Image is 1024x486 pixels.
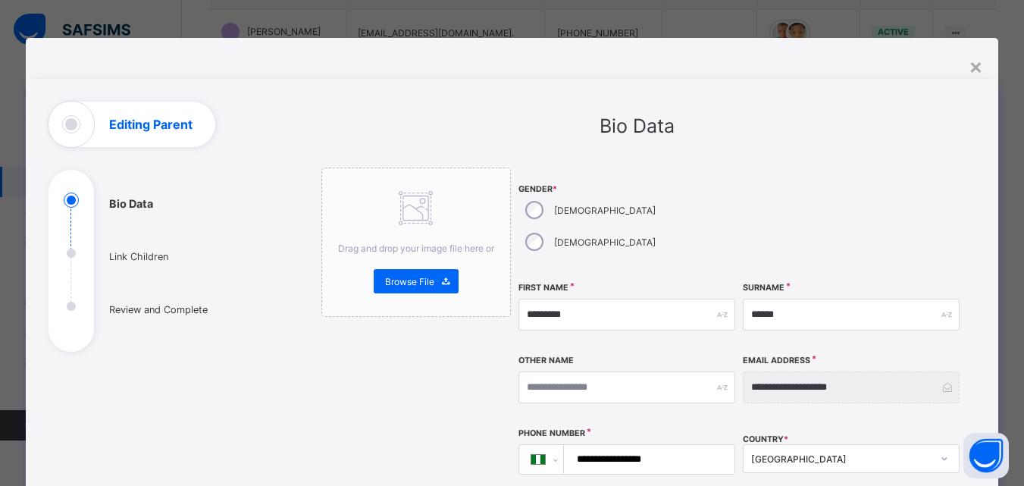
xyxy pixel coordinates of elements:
[743,283,784,293] label: Surname
[743,356,810,365] label: Email Address
[518,428,585,438] label: Phone Number
[385,276,434,287] span: Browse File
[600,114,675,137] span: Bio Data
[321,168,511,317] div: Drag and drop your image file here orBrowse File
[554,237,656,248] label: [DEMOGRAPHIC_DATA]
[109,118,193,130] h1: Editing Parent
[743,434,788,444] span: COUNTRY
[963,433,1009,478] button: Open asap
[554,205,656,216] label: [DEMOGRAPHIC_DATA]
[969,53,983,79] div: ×
[518,283,568,293] label: First Name
[751,453,932,465] div: [GEOGRAPHIC_DATA]
[518,356,574,365] label: Other Name
[518,184,735,194] span: Gender
[338,243,494,254] span: Drag and drop your image file here or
